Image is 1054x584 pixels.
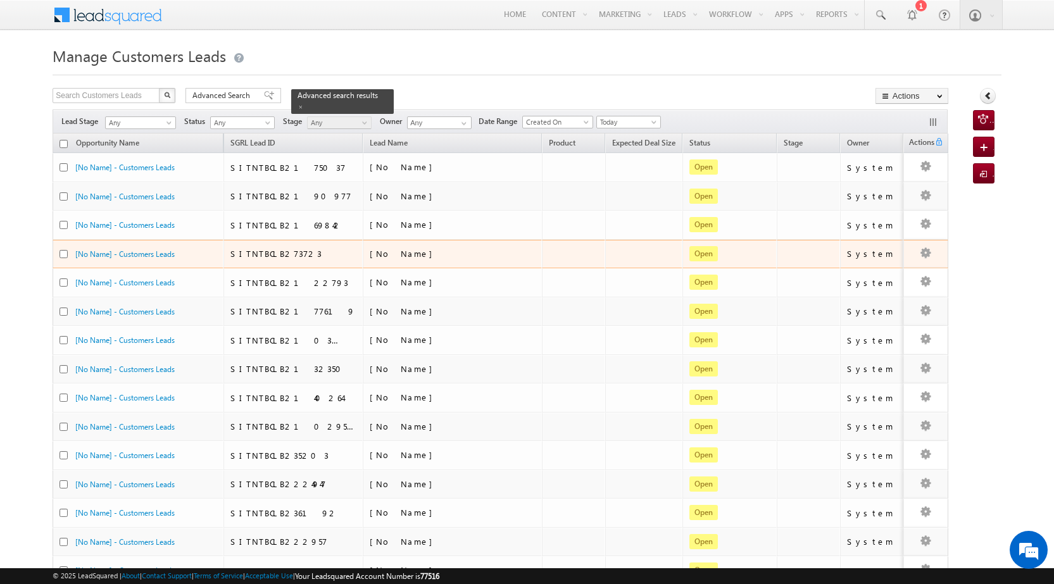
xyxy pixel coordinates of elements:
[596,116,661,128] a: Today
[230,335,357,346] div: SITNTBCLB2103178
[689,361,718,376] span: Open
[245,571,293,580] a: Acceptable Use
[230,392,357,404] div: SITNTBCLB2140264
[283,116,307,127] span: Stage
[847,306,898,317] div: System
[847,565,898,576] div: System
[689,476,718,492] span: Open
[75,307,175,316] a: [No Name] - Customers Leads
[142,571,192,580] a: Contact Support
[230,565,357,576] div: SITNTBCLB2102717
[194,571,243,580] a: Terms of Service
[523,116,589,128] span: Created On
[105,116,176,129] a: Any
[230,478,357,490] div: SITNTBCLB2224947
[211,117,271,128] span: Any
[689,246,718,261] span: Open
[370,306,439,316] span: [No Name]
[407,116,472,129] input: Type to Search
[230,162,357,173] div: SITNTBCLB2175037
[689,217,718,232] span: Open
[76,138,139,147] span: Opportunity Name
[363,136,414,152] span: Lead Name
[522,116,593,128] a: Created On
[689,534,718,549] span: Open
[380,116,407,127] span: Owner
[106,117,172,128] span: Any
[370,536,439,547] span: [No Name]
[75,508,175,518] a: [No Name] - Customers Leads
[847,363,898,375] div: System
[689,447,718,463] span: Open
[75,364,175,374] a: [No Name] - Customers Leads
[308,117,368,128] span: Any
[847,162,898,173] div: System
[689,304,718,319] span: Open
[689,275,718,290] span: Open
[683,136,717,152] a: Status
[370,276,439,287] span: [No Name]
[370,564,439,575] span: [No Name]
[370,248,439,259] span: [No Name]
[230,450,357,461] div: SITNTBCLB235203
[370,392,439,402] span: [No Name]
[689,390,718,405] span: Open
[847,277,898,289] div: System
[370,449,439,460] span: [No Name]
[370,334,439,345] span: [No Name]
[455,117,470,130] a: Show All Items
[230,138,275,147] span: SGRL Lead ID
[75,163,175,172] a: [No Name] - Customers Leads
[847,220,898,231] div: System
[370,421,439,432] span: [No Name]
[53,570,439,582] span: © 2025 LeadSquared | | | | |
[298,90,378,100] span: Advanced search results
[904,135,934,152] span: Actions
[224,136,282,152] a: SGRL Lead ID
[847,248,898,259] div: System
[847,335,898,346] div: System
[60,140,68,148] input: Check all records
[230,536,357,547] div: SITNTBCLB222957
[847,138,869,147] span: Owner
[549,138,575,147] span: Product
[53,46,226,66] span: Manage Customers Leads
[606,136,682,152] a: Expected Deal Size
[230,507,357,519] div: SITNTBCLB236192
[230,306,357,317] div: SITNTBCLB2177619
[230,248,357,259] div: SITNTBCLB273723
[847,421,898,432] div: System
[75,422,175,432] a: [No Name] - Customers Leads
[75,278,175,287] a: [No Name] - Customers Leads
[75,220,175,230] a: [No Name] - Customers Leads
[689,332,718,347] span: Open
[75,393,175,402] a: [No Name] - Customers Leads
[847,507,898,519] div: System
[75,480,175,489] a: [No Name] - Customers Leads
[75,566,175,575] a: [No Name] - Customers Leads
[370,478,439,489] span: [No Name]
[370,507,439,518] span: [No Name]
[122,571,140,580] a: About
[689,505,718,520] span: Open
[597,116,657,128] span: Today
[847,392,898,404] div: System
[192,90,254,101] span: Advanced Search
[689,562,718,578] span: Open
[164,92,170,98] img: Search
[75,450,175,460] a: [No Name] - Customers Leads
[612,138,675,147] span: Expected Deal Size
[61,116,103,127] span: Lead Stage
[75,192,175,201] a: [No Name] - Customers Leads
[230,421,357,432] div: SITNTBCLB2102950
[370,190,439,201] span: [No Name]
[370,363,439,374] span: [No Name]
[230,190,357,202] div: SITNTBCLB2190977
[479,116,522,127] span: Date Range
[75,249,175,259] a: [No Name] - Customers Leads
[75,335,175,345] a: [No Name] - Customers Leads
[370,161,439,172] span: [No Name]
[210,116,275,129] a: Any
[420,571,439,581] span: 77516
[847,190,898,202] div: System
